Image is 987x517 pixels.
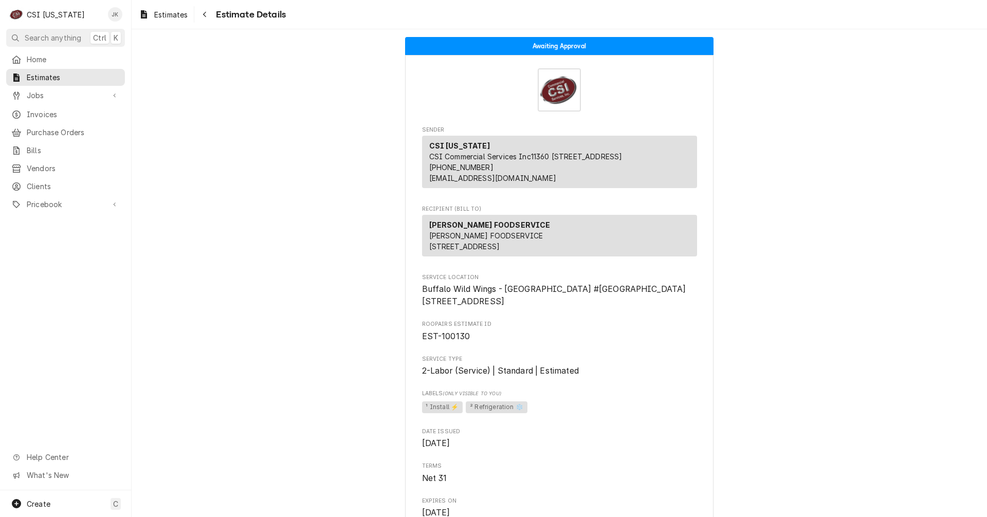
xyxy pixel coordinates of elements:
[6,467,125,484] a: Go to What's New
[27,199,104,210] span: Pricebook
[422,390,697,415] div: [object Object]
[443,391,501,396] span: (Only Visible to You)
[6,124,125,141] a: Purchase Orders
[422,497,697,505] span: Expires On
[6,106,125,123] a: Invoices
[422,437,697,450] span: Date Issued
[27,90,104,101] span: Jobs
[422,205,697,261] div: Estimate Recipient
[27,181,120,192] span: Clients
[6,51,125,68] a: Home
[6,196,125,213] a: Go to Pricebook
[422,331,470,341] span: EST-100130
[196,6,213,23] button: Navigate back
[422,401,463,414] span: ¹ Install ⚡️
[93,32,106,43] span: Ctrl
[422,390,697,398] span: Labels
[27,109,120,120] span: Invoices
[27,9,85,20] div: CSI [US_STATE]
[25,32,81,43] span: Search anything
[422,136,697,192] div: Sender
[422,428,697,450] div: Date Issued
[466,401,527,414] span: ² Refrigeration ❄️
[213,8,286,22] span: Estimate Details
[429,163,493,172] a: [PHONE_NUMBER]
[9,7,24,22] div: C
[422,330,697,343] span: Roopairs Estimate ID
[422,366,579,376] span: 2-Labor (Service) | Standard | Estimated
[422,365,697,377] span: Service Type
[6,160,125,177] a: Vendors
[429,220,551,229] strong: [PERSON_NAME] FOODSERVICE
[6,69,125,86] a: Estimates
[27,163,120,174] span: Vendors
[422,136,697,188] div: Sender
[422,283,697,307] span: Service Location
[422,126,697,193] div: Estimate Sender
[6,449,125,466] a: Go to Help Center
[429,141,490,150] strong: CSI [US_STATE]
[405,37,714,55] div: Status
[422,428,697,436] span: Date Issued
[422,462,697,470] span: Terms
[27,54,120,65] span: Home
[538,68,581,112] img: Logo
[135,6,192,23] a: Estimates
[422,472,697,485] span: Terms
[422,473,447,483] span: Net 31
[27,127,120,138] span: Purchase Orders
[27,145,120,156] span: Bills
[422,126,697,134] span: Sender
[108,7,122,22] div: Jeff Kuehl's Avatar
[6,142,125,159] a: Bills
[422,355,697,377] div: Service Type
[429,174,556,182] a: [EMAIL_ADDRESS][DOMAIN_NAME]
[6,178,125,195] a: Clients
[429,152,623,161] span: CSI Commercial Services Inc11360 [STREET_ADDRESS]
[422,320,697,328] span: Roopairs Estimate ID
[422,215,697,256] div: Recipient (Bill To)
[154,9,188,20] span: Estimates
[27,470,119,481] span: What's New
[27,452,119,463] span: Help Center
[429,231,543,251] span: [PERSON_NAME] FOODSERVICE [STREET_ADDRESS]
[422,320,697,342] div: Roopairs Estimate ID
[6,29,125,47] button: Search anythingCtrlK
[422,438,450,448] span: [DATE]
[422,462,697,484] div: Terms
[422,400,697,415] span: [object Object]
[533,43,586,49] span: Awaiting Approval
[422,205,697,213] span: Recipient (Bill To)
[422,273,697,282] span: Service Location
[108,7,122,22] div: JK
[422,273,697,308] div: Service Location
[113,498,118,509] span: C
[27,500,50,508] span: Create
[422,355,697,363] span: Service Type
[422,215,697,261] div: Recipient (Bill To)
[27,72,120,83] span: Estimates
[6,87,125,104] a: Go to Jobs
[9,7,24,22] div: CSI Kentucky's Avatar
[114,32,118,43] span: K
[422,284,686,306] span: Buffalo Wild Wings - [GEOGRAPHIC_DATA] #[GEOGRAPHIC_DATA][STREET_ADDRESS]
